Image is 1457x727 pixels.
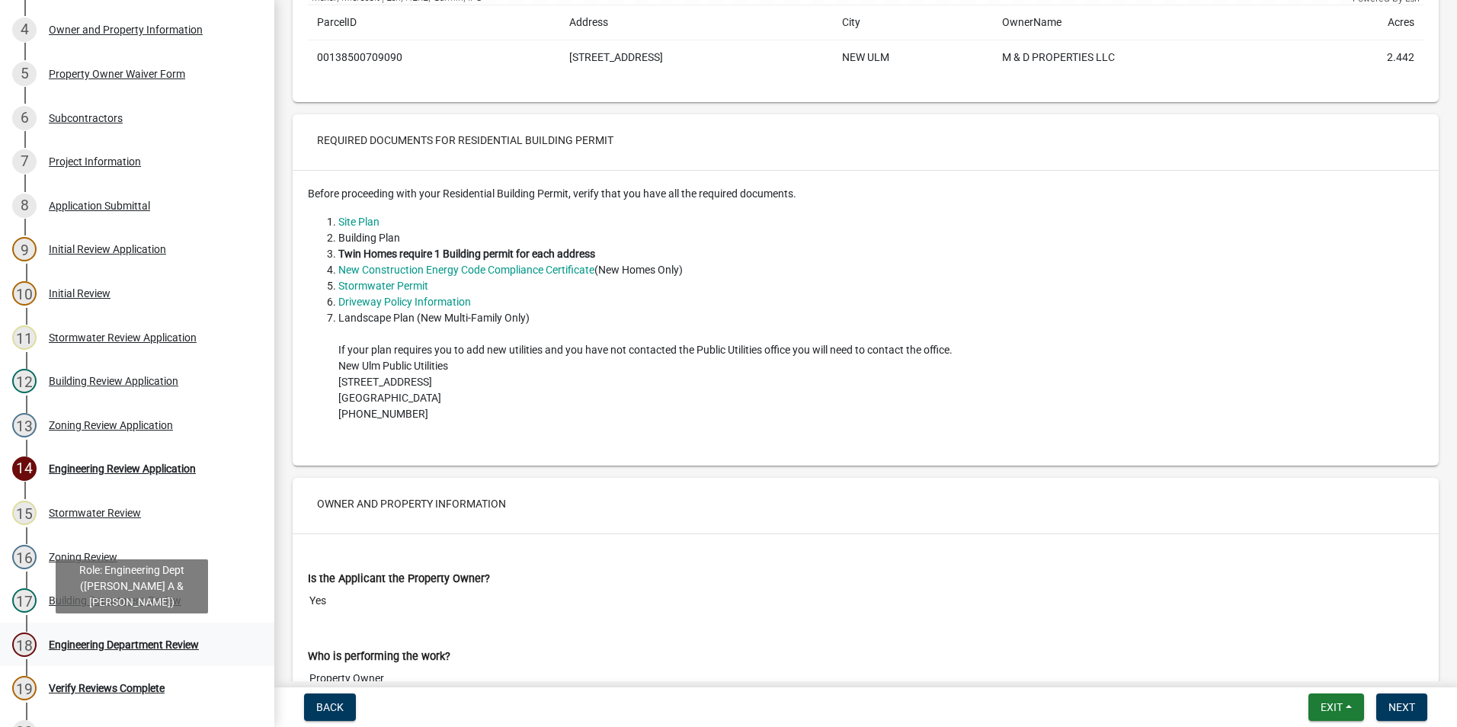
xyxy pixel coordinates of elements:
[56,559,208,613] div: Role: Engineering Dept ([PERSON_NAME] A & [PERSON_NAME])
[49,156,141,167] div: Project Information
[49,113,123,123] div: Subcontractors
[338,248,595,260] strong: Twin Homes require 1 Building permit for each address
[12,18,37,42] div: 4
[305,490,518,517] button: Owner and Property Information
[338,230,1423,246] li: Building Plan
[12,325,37,350] div: 11
[12,369,37,393] div: 12
[308,574,490,584] label: Is the Applicant the Property Owner?
[49,639,199,650] div: Engineering Department Review
[12,588,37,613] div: 17
[1321,701,1343,713] span: Exit
[308,5,560,40] td: ParcelID
[316,701,344,713] span: Back
[49,376,178,386] div: Building Review Application
[12,237,37,261] div: 9
[338,262,1423,278] li: (New Homes Only)
[304,693,356,721] button: Back
[1312,40,1423,75] td: 2.442
[49,420,173,431] div: Zoning Review Application
[49,683,165,693] div: Verify Reviews Complete
[560,40,833,75] td: [STREET_ADDRESS]
[49,552,117,562] div: Zoning Review
[12,676,37,700] div: 19
[338,310,1423,438] li: Landscape Plan (New Multi-Family Only) If your plan requires you to add new utilities and you hav...
[338,264,594,276] a: New Construction Energy Code Compliance Certificate
[308,186,1423,202] p: Before proceeding with your Residential Building Permit, verify that you have all the required do...
[12,62,37,86] div: 5
[833,40,992,75] td: NEW ULM
[338,216,379,228] a: Site Plan
[12,633,37,657] div: 18
[12,545,37,569] div: 16
[49,332,197,343] div: Stormwater Review Application
[49,463,196,474] div: Engineering Review Application
[338,296,471,308] a: Driveway Policy Information
[12,456,37,481] div: 14
[12,106,37,130] div: 6
[308,40,560,75] td: 00138500709090
[1388,701,1415,713] span: Next
[560,5,833,40] td: Address
[993,5,1312,40] td: OwnerName
[1312,5,1423,40] td: Acres
[12,501,37,525] div: 15
[338,280,428,292] a: Stormwater Permit
[305,127,626,154] button: Required Documents for Residential Building Permit
[49,595,181,606] div: Building Department Review
[12,413,37,437] div: 13
[1308,693,1364,721] button: Exit
[49,69,185,79] div: Property Owner Waiver Form
[49,508,141,518] div: Stormwater Review
[49,24,203,35] div: Owner and Property Information
[833,5,992,40] td: City
[49,244,166,255] div: Initial Review Application
[49,200,150,211] div: Application Submittal
[12,194,37,218] div: 8
[12,149,37,174] div: 7
[308,652,450,662] label: Who is performing the work?
[993,40,1312,75] td: M & D PROPERTIES LLC
[12,281,37,306] div: 10
[49,288,110,299] div: Initial Review
[1376,693,1427,721] button: Next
